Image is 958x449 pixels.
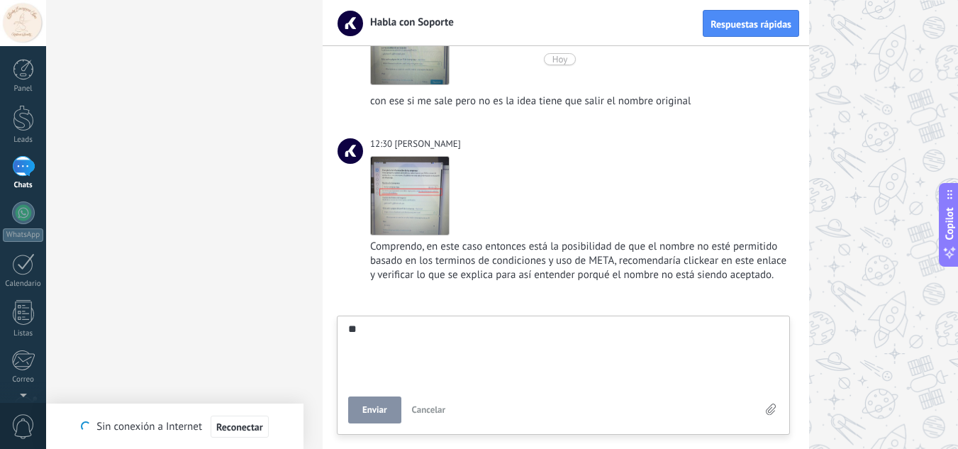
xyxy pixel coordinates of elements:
div: Leads [3,135,44,145]
div: Sin conexión a Internet [81,415,268,438]
div: con ese si me sale pero no es la idea tiene que salir el nombre original [370,94,787,109]
div: 12:30 [370,137,394,151]
span: Reconectar [216,422,263,432]
div: Calendario [3,279,44,289]
span: Habla con Soporte [362,16,454,29]
div: Comprendo, en este caso entonces está la posibilidad de que el nombre no esté permitido basado en... [370,240,787,282]
button: Cancelar [406,397,452,423]
button: Enviar [348,397,401,423]
button: Reconectar [211,416,269,438]
span: Respuestas rápidas [711,19,791,29]
span: Cancelar [412,404,446,416]
div: Listas [3,329,44,338]
img: af989512-d784-48cb-b28e-16e1e51a3fa9 [371,157,449,235]
span: Copilot [942,207,957,240]
span: Manuel O. [394,138,460,150]
div: Chats [3,181,44,190]
div: Panel [3,84,44,94]
span: Manuel O. [338,138,363,164]
button: Respuestas rápidas [703,10,799,37]
div: WhatsApp [3,228,43,242]
div: Hoy [552,53,568,65]
div: Correo [3,375,44,384]
span: Enviar [362,405,387,415]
